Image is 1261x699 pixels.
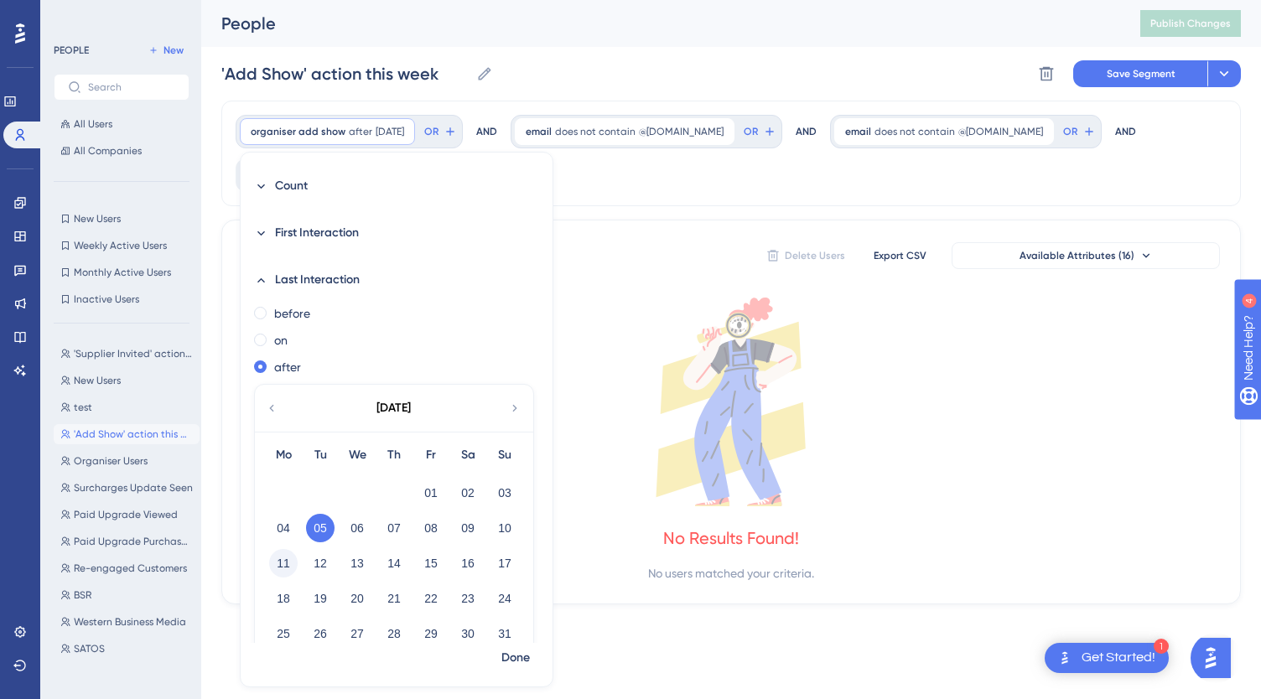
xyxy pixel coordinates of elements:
button: Publish Changes [1140,10,1241,37]
button: Monthly Active Users [54,262,189,282]
div: Su [486,445,523,465]
button: test [54,397,200,417]
div: No users matched your criteria. [648,563,814,583]
span: New [163,44,184,57]
button: BSR [54,585,200,605]
span: Monthly Active Users [74,266,171,279]
button: Available Attributes (16) [952,242,1220,269]
button: 10 [490,514,519,542]
span: email [845,125,871,138]
span: @[DOMAIN_NAME] [639,125,724,138]
span: OR [424,125,438,138]
span: test [74,401,92,414]
button: Surcharges Update Seen [54,478,200,498]
label: on [274,330,288,350]
span: Inactive Users [74,293,139,306]
button: All Users [54,114,189,134]
span: Organiser Users [74,454,148,468]
div: Open Get Started! checklist, remaining modules: 1 [1045,643,1169,673]
span: 'Add Show' action this week [74,427,193,441]
div: 4 [117,8,122,22]
button: 02 [454,479,482,507]
button: New Users [54,370,200,391]
span: 'Supplier Invited' action this week [74,347,193,360]
div: Get Started! [1082,649,1155,667]
button: 14 [380,549,408,577]
button: Done [492,643,539,673]
button: 05 [306,514,335,542]
button: OR [1061,118,1098,145]
button: 06 [343,514,371,542]
button: 27 [343,619,371,648]
button: 20 [343,584,371,613]
span: Need Help? [39,4,105,24]
span: Paid Upgrade Purchased [74,535,193,548]
div: Tu [302,445,339,465]
div: We [339,445,376,465]
span: Publish Changes [1150,17,1231,30]
button: 21 [380,584,408,613]
span: Count [275,176,308,196]
button: Paid Upgrade Purchased [54,531,200,551]
button: 12 [306,549,335,577]
span: [DATE] [376,125,404,138]
button: Paid Upgrade Viewed [54,505,200,525]
div: AND [476,115,497,148]
button: 'Add Show' action this week [54,424,200,444]
span: Done [501,648,530,668]
span: Paid Upgrade Viewed [74,508,178,521]
span: OR [1063,125,1077,138]
button: 19 [306,584,335,613]
button: 25 [269,619,298,648]
button: 08 [417,514,445,542]
button: 15 [417,549,445,577]
button: Export CSV [858,242,942,269]
span: Surcharges Update Seen [74,481,193,494]
button: 13 [343,549,371,577]
button: 01 [417,479,445,507]
span: Save Segment [1107,67,1175,80]
span: BSR [74,588,91,602]
input: Segment Name [221,62,470,85]
button: OR [741,118,778,145]
div: Th [376,445,413,465]
span: Available Attributes (16) [1020,249,1134,262]
img: launcher-image-alternative-text [1055,648,1075,668]
span: @[DOMAIN_NAME] [958,125,1043,138]
div: AND [796,115,817,148]
div: PEOPLE [54,44,89,57]
span: Export CSV [874,249,926,262]
button: 24 [490,584,519,613]
span: All Companies [74,144,142,158]
button: 16 [454,549,482,577]
button: 31 [490,619,519,648]
label: after [274,357,301,377]
button: Western Business Media [54,612,200,632]
button: SATOS [54,639,200,659]
span: SATOS [74,642,105,655]
button: Filter [236,158,319,192]
span: Western Business Media [74,615,186,629]
button: Count [254,166,532,206]
iframe: UserGuiding AI Assistant Launcher [1191,633,1241,683]
span: New Users [74,374,121,387]
div: AND [1115,115,1136,148]
button: OR [422,118,459,145]
button: All Companies [54,141,189,161]
button: Delete Users [764,242,848,269]
span: OR [744,125,758,138]
div: [DATE] [376,398,411,418]
span: Delete Users [785,249,845,262]
button: 03 [490,479,519,507]
button: Organiser Users [54,451,200,471]
div: Sa [449,445,486,465]
button: Last Interaction [254,260,532,300]
span: does not contain [874,125,955,138]
span: email [526,125,552,138]
span: does not contain [555,125,636,138]
button: 11 [269,549,298,577]
div: Fr [413,445,449,465]
button: 28 [380,619,408,648]
button: 30 [454,619,482,648]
